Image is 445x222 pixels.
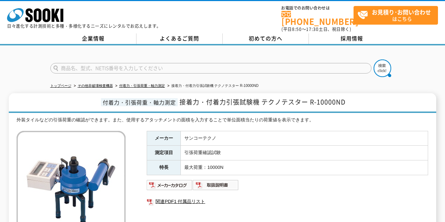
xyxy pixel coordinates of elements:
[249,34,282,42] span: 初めての方へ
[50,63,371,74] input: 商品名、型式、NETIS番号を入力してください
[354,6,438,25] a: お見積り･お問い合わせはこちら
[78,84,113,88] a: その他非破壊検査機器
[147,160,181,175] th: 特長
[193,184,239,189] a: 取扱説明書
[181,131,428,146] td: サンコーテクノ
[357,6,438,24] span: はこちら
[147,146,181,160] th: 測定項目
[147,197,428,206] a: 関連PDF1 付属品リスト
[50,33,136,44] a: 企業情報
[181,160,428,175] td: 最大荷重：10000N
[147,179,193,191] img: メーカーカタログ
[193,179,239,191] img: 取扱説明書
[147,131,181,146] th: メーカー
[309,33,395,44] a: 採用情報
[374,59,391,77] img: btn_search.png
[17,116,428,124] div: 外装タイルなどの引張荷重の確認ができます。また、使用するアタッチメントの面積を入力することで単位面積当たりの荷重値を表示できます。
[147,184,193,189] a: メーカーカタログ
[292,26,302,32] span: 8:50
[281,26,351,32] span: (平日 ～ 土日、祝日除く)
[223,33,309,44] a: 初めての方へ
[101,98,178,106] span: 付着力・引張荷重・軸力測定
[7,24,161,28] p: 日々進化する計測技術と多種・多様化するニーズにレンタルでお応えします。
[181,146,428,160] td: 引張荷重確認試験
[179,97,345,107] span: 接着力・付着力引張試験機 テクノテスター R-10000ND
[372,8,431,16] strong: お見積り･お問い合わせ
[281,6,354,10] span: お電話でのお問い合わせは
[166,82,259,90] li: 接着力・付着力引張試験機 テクノテスター R-10000ND
[306,26,319,32] span: 17:30
[136,33,223,44] a: よくあるご質問
[119,84,165,88] a: 付着力・引張荷重・軸力測定
[50,84,71,88] a: トップページ
[281,11,354,25] a: [PHONE_NUMBER]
